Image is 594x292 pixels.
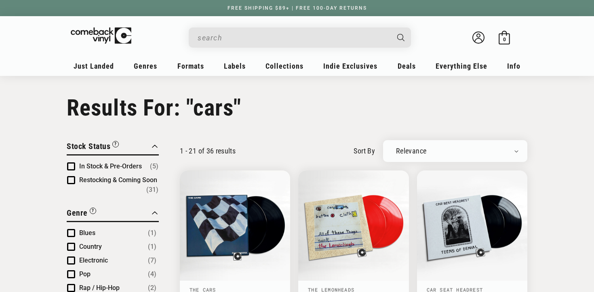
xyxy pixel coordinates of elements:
span: Deals [398,62,416,70]
span: Genre [67,208,88,218]
button: Filter by Genre [67,207,96,221]
span: 0 [503,36,506,42]
span: Number of products: (31) [146,185,158,195]
span: Blues [79,229,95,237]
span: Genres [134,62,157,70]
span: Number of products: (4) [148,269,156,279]
span: Number of products: (1) [148,242,156,252]
span: Number of products: (1) [148,228,156,238]
button: Search [390,27,412,48]
span: Formats [177,62,204,70]
span: Indie Exclusives [323,62,377,70]
a: FREE SHIPPING $89+ | FREE 100-DAY RETURNS [219,5,375,11]
span: Country [79,243,102,250]
span: Collections [265,62,303,70]
span: In Stock & Pre-Orders [79,162,142,170]
span: Labels [224,62,246,70]
p: 1 - 21 of 36 results [180,147,236,155]
div: Search [189,27,411,48]
span: Rap / Hip-Hop [79,284,120,292]
span: Restocking & Coming Soon [79,176,157,184]
input: search [198,29,389,46]
label: sort by [354,145,375,156]
button: Filter by Stock Status [67,140,119,154]
span: Electronic [79,256,108,264]
span: Number of products: (7) [148,256,156,265]
span: Pop [79,270,91,278]
span: Number of products: (5) [150,162,158,171]
h1: Results For: "cars" [67,95,527,121]
span: Info [507,62,520,70]
span: Stock Status [67,141,110,151]
span: Everything Else [436,62,487,70]
span: Just Landed [74,62,114,70]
